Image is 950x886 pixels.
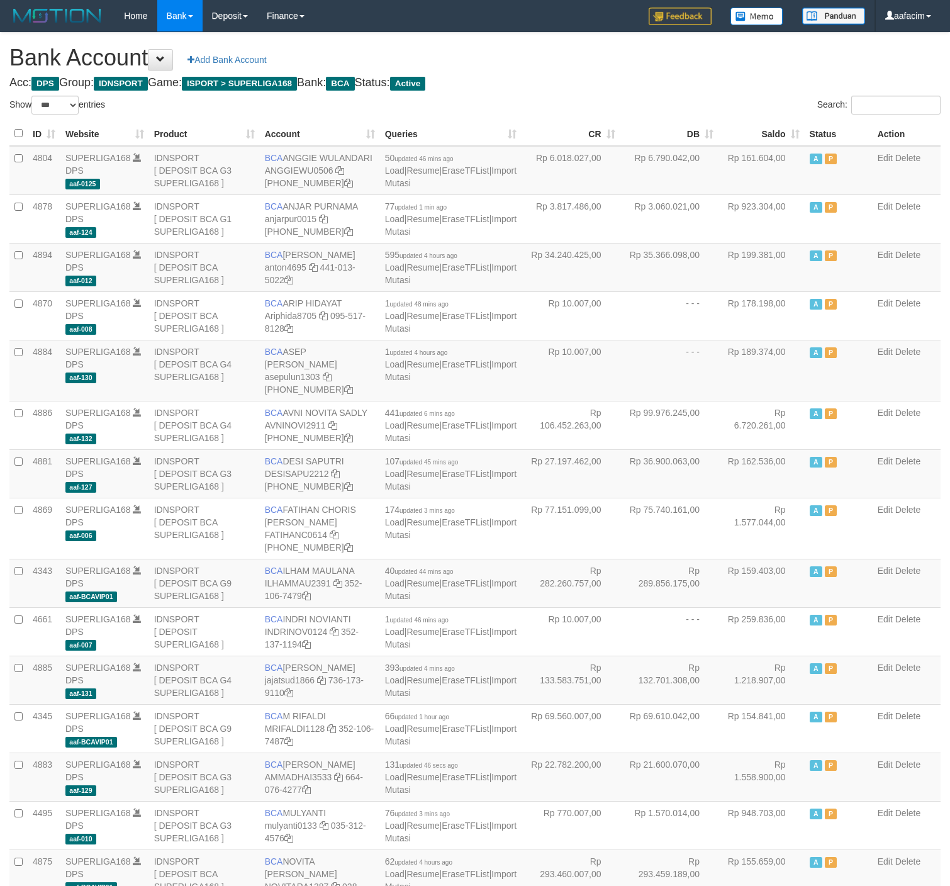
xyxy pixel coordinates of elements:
[65,711,131,721] a: SUPERLIGA168
[265,250,283,260] span: BCA
[805,121,873,146] th: Status
[265,724,325,734] a: MRIFALDI1128
[442,627,489,637] a: EraseTFList
[28,401,60,449] td: 4886
[810,566,822,577] span: Active
[810,457,822,468] span: Active
[895,347,920,357] a: Delete
[320,821,328,831] a: Copy mulyanti0133 to clipboard
[330,530,338,540] a: Copy FATIHANC0614 to clipboard
[65,456,131,466] a: SUPERLIGA168
[522,291,620,340] td: Rp 10.007,00
[60,291,149,340] td: DPS
[385,517,517,540] a: Import Mutasi
[260,449,380,498] td: DESI SAPUTRI [PHONE_NUMBER]
[878,711,893,721] a: Edit
[65,566,131,576] a: SUPERLIGA168
[385,517,405,527] a: Load
[878,408,893,418] a: Edit
[385,627,405,637] a: Load
[385,772,517,795] a: Import Mutasi
[385,469,405,479] a: Load
[385,153,517,188] span: | | |
[878,566,893,576] a: Edit
[323,372,332,382] a: Copy asepulun1303 to clipboard
[385,869,405,879] a: Load
[65,614,131,624] a: SUPERLIGA168
[265,821,317,831] a: mulyanti0133
[895,760,920,770] a: Delete
[385,165,405,176] a: Load
[895,408,920,418] a: Delete
[385,347,517,382] span: | | |
[265,772,332,782] a: AMMADHAI3533
[326,77,354,91] span: BCA
[385,821,517,843] a: Import Mutasi
[385,347,448,357] span: 1
[344,433,353,443] a: Copy 4062280135 to clipboard
[718,291,805,340] td: Rp 178.198,00
[385,566,454,576] span: 40
[65,663,131,673] a: SUPERLIGA168
[385,153,454,163] span: 50
[810,250,822,261] span: Active
[895,808,920,818] a: Delete
[718,194,805,243] td: Rp 923.304,00
[718,243,805,291] td: Rp 199.381,00
[895,153,920,163] a: Delete
[284,688,293,698] a: Copy 7361739110 to clipboard
[284,275,293,285] a: Copy 4410135022 to clipboard
[406,517,439,527] a: Resume
[65,276,96,286] span: aaf-012
[895,856,920,866] a: Delete
[260,498,380,559] td: FATIHAN CHORIS [PERSON_NAME] [PHONE_NUMBER]
[442,578,489,588] a: EraseTFList
[28,243,60,291] td: 4894
[149,340,260,401] td: IDNSPORT [ DEPOSIT BCA G4 SUPERLIGA168 ]
[65,408,131,418] a: SUPERLIGA168
[406,359,439,369] a: Resume
[28,559,60,607] td: 4343
[442,869,489,879] a: EraseTFList
[65,482,96,493] span: aaf-127
[385,578,405,588] a: Load
[385,311,517,334] a: Import Mutasi
[442,821,489,831] a: EraseTFList
[28,340,60,401] td: 4884
[825,505,837,516] span: Paused
[873,121,941,146] th: Action
[28,194,60,243] td: 4878
[385,420,405,430] a: Load
[149,194,260,243] td: IDNSPORT [ DEPOSIT BCA G1 SUPERLIGA168 ]
[330,627,338,637] a: Copy INDRINOV0124 to clipboard
[65,201,131,211] a: SUPERLIGA168
[718,146,805,195] td: Rp 161.604,00
[802,8,865,25] img: panduan.png
[400,459,458,466] span: updated 45 mins ago
[406,578,439,588] a: Resume
[851,96,941,115] input: Search:
[878,760,893,770] a: Edit
[620,243,718,291] td: Rp 35.366.098,00
[65,505,131,515] a: SUPERLIGA168
[385,201,447,211] span: 77
[825,457,837,468] span: Paused
[149,559,260,607] td: IDNSPORT [ DEPOSIT BCA G9 SUPERLIGA168 ]
[65,298,131,308] a: SUPERLIGA168
[400,410,455,417] span: updated 6 mins ago
[406,214,439,224] a: Resume
[400,252,457,259] span: updated 4 hours ago
[385,456,459,466] span: 107
[380,121,522,146] th: Queries: activate to sort column ascending
[522,498,620,559] td: Rp 77.151.099,00
[309,262,318,272] a: Copy anton4695 to clipboard
[182,77,297,91] span: ISPORT > SUPERLIGA168
[620,401,718,449] td: Rp 99.976.245,00
[265,347,283,357] span: BCA
[895,614,920,624] a: Delete
[385,505,517,540] span: | | |
[385,420,517,443] a: Import Mutasi
[265,627,328,637] a: INDRINOV0124
[810,299,822,310] span: Active
[302,639,311,649] a: Copy 3521371194 to clipboard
